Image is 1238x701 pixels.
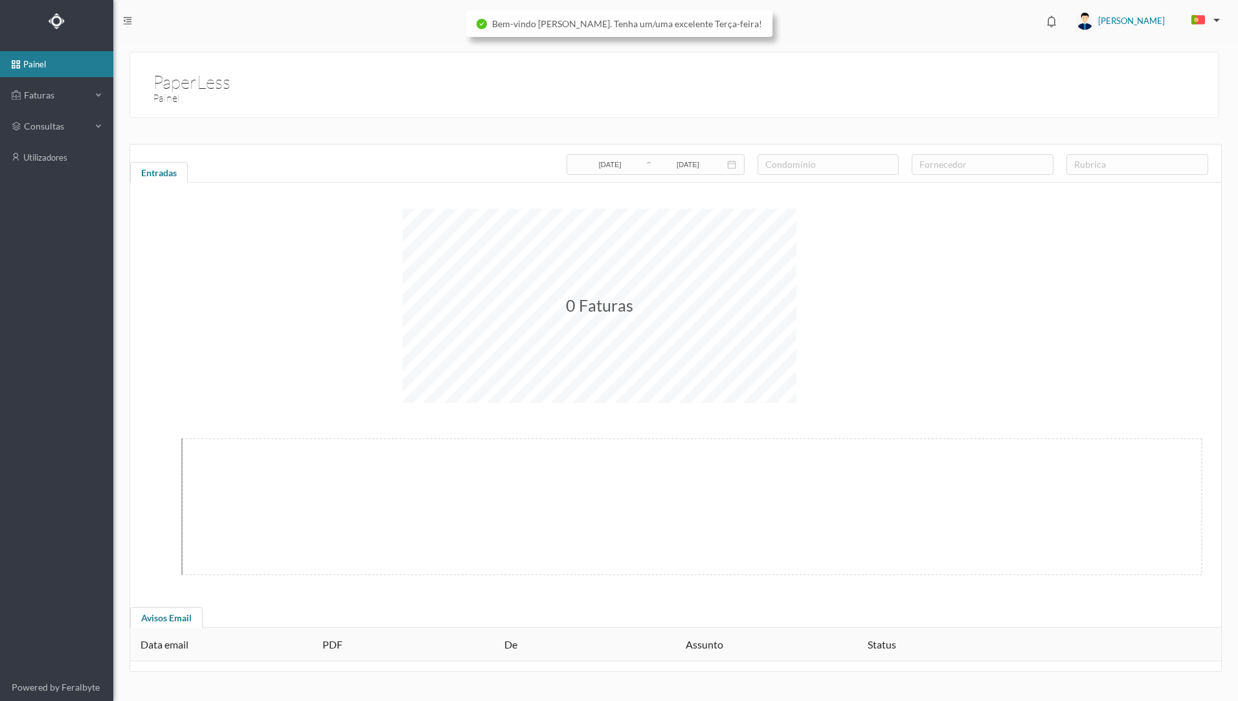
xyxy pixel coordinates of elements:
[919,158,1040,171] div: fornecedor
[153,90,681,106] h3: Painel
[123,16,132,25] i: icon: menu-fold
[566,295,633,315] span: 0 Faturas
[24,120,89,133] span: consultas
[574,157,646,172] input: Data inicial
[504,638,517,650] span: De
[1076,12,1094,30] img: user_titan3.af2715ee.jpg
[141,638,188,650] span: Data email
[1181,10,1225,31] button: PT
[21,89,92,102] span: Faturas
[652,157,723,172] input: Data final
[727,160,736,169] i: icon: calendar
[492,18,762,29] span: Bem-vindo [PERSON_NAME]. Tenha um/uma excelente Terça-feira!
[868,638,896,650] span: Status
[130,607,203,633] div: Avisos Email
[153,68,231,73] h1: PaperLess
[49,13,65,29] img: Logo
[130,162,188,188] div: Entradas
[1043,13,1060,30] i: icon: bell
[765,158,886,171] div: condomínio
[1074,158,1195,171] div: rubrica
[477,19,487,29] i: icon: check-circle
[686,638,723,650] span: Assunto
[322,638,343,650] span: PDF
